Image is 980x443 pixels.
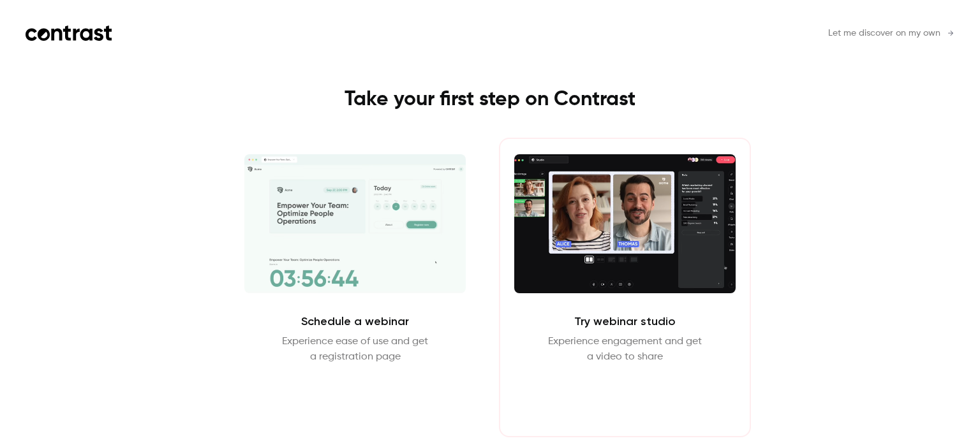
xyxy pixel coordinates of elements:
[548,334,702,365] p: Experience engagement and get a video to share
[574,314,676,329] h2: Try webinar studio
[828,27,940,40] span: Let me discover on my own
[282,334,428,365] p: Experience ease of use and get a registration page
[584,380,666,410] button: Enter Studio
[301,314,409,329] h2: Schedule a webinar
[204,87,776,112] h1: Take your first step on Contrast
